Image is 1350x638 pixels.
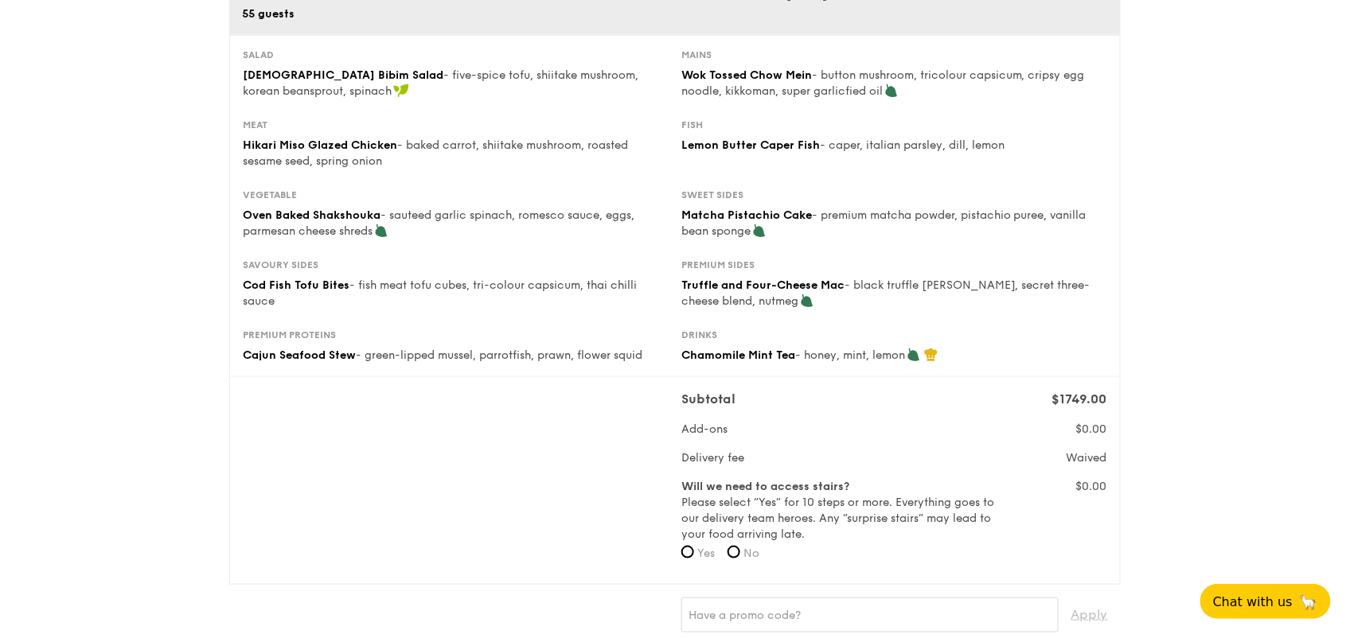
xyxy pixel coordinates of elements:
[681,208,812,222] span: Matcha Pistachio Cake
[924,348,938,362] img: icon-chef-hat.a58ddaea.svg
[681,329,1107,341] div: Drinks
[800,294,814,308] img: icon-vegetarian.fe4039eb.svg
[243,348,356,362] span: Cajun Seafood Stew
[681,451,744,465] span: Delivery fee
[681,49,1107,61] div: Mains
[1299,593,1318,611] span: 🦙
[681,546,694,558] input: Yes
[243,278,349,292] span: Cod Fish Tofu Bites
[681,68,1085,98] span: - button mushroom, tricolour capsicum, cripsy egg noodle, kikkoman, super garlicfied oil
[681,480,849,493] b: Will we need to access stairs?
[243,208,634,238] span: - sauteed garlic spinach, romesco sauce, eggs, parmesan cheese shreds
[243,49,669,61] div: Salad
[681,259,1107,271] div: Premium sides
[1052,391,1107,407] span: $1749.00
[795,348,905,362] span: - honey, mint, lemon
[820,138,1005,152] span: - caper, italian parsley, dill, lemon
[242,6,669,22] div: 55 guests
[907,348,921,362] img: icon-vegetarian.fe4039eb.svg
[681,422,728,436] span: Add-ons
[243,119,669,131] div: Meat
[681,278,1091,308] span: - black truffle [PERSON_NAME], secret three-cheese blend, nutmeg
[374,224,388,238] img: icon-vegetarian.fe4039eb.svg
[884,84,899,98] img: icon-vegetarian.fe4039eb.svg
[243,208,380,222] span: Oven Baked Shakshouka
[243,68,443,82] span: [DEMOGRAPHIC_DATA] Bibim Salad
[743,547,759,560] span: No
[243,189,669,201] div: Vegetable
[243,259,669,271] div: Savoury sides
[681,479,997,543] label: Please select “Yes” for 10 steps or more. Everything goes to our delivery team heroes. Any “surpr...
[752,224,767,238] img: icon-vegetarian.fe4039eb.svg
[681,189,1107,201] div: Sweet sides
[243,138,397,152] span: Hikari Miso Glazed Chicken
[1076,422,1107,436] span: $0.00
[1213,594,1293,609] span: Chat with us
[681,278,845,292] span: Truffle and Four-Cheese Mac
[1076,480,1107,493] span: $0.00
[356,348,642,362] span: - green-lipped mussel, parrotfish, prawn, flower squid
[243,329,669,341] div: Premium proteins
[1071,597,1108,632] span: Apply
[681,597,1059,632] input: Have a promo code?
[681,208,1087,238] span: - premium matcha powder, pistachio puree, vanilla bean sponge
[1067,451,1107,465] span: Waived
[728,546,740,558] input: No
[681,348,795,362] span: Chamomile Mint Tea
[681,68,812,82] span: Wok Tossed Chow Mein
[697,547,715,560] span: Yes
[681,138,820,152] span: Lemon Butter Caper Fish
[681,391,735,407] span: Subtotal
[243,278,637,308] span: - fish meat tofu cubes, tri-colour capsicum, thai chilli sauce
[393,84,409,98] img: icon-vegan.f8ff3823.svg
[243,138,628,168] span: - baked carrot, shiitake mushroom, roasted sesame seed, spring onion
[681,119,1107,131] div: Fish
[1200,584,1331,619] button: Chat with us🦙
